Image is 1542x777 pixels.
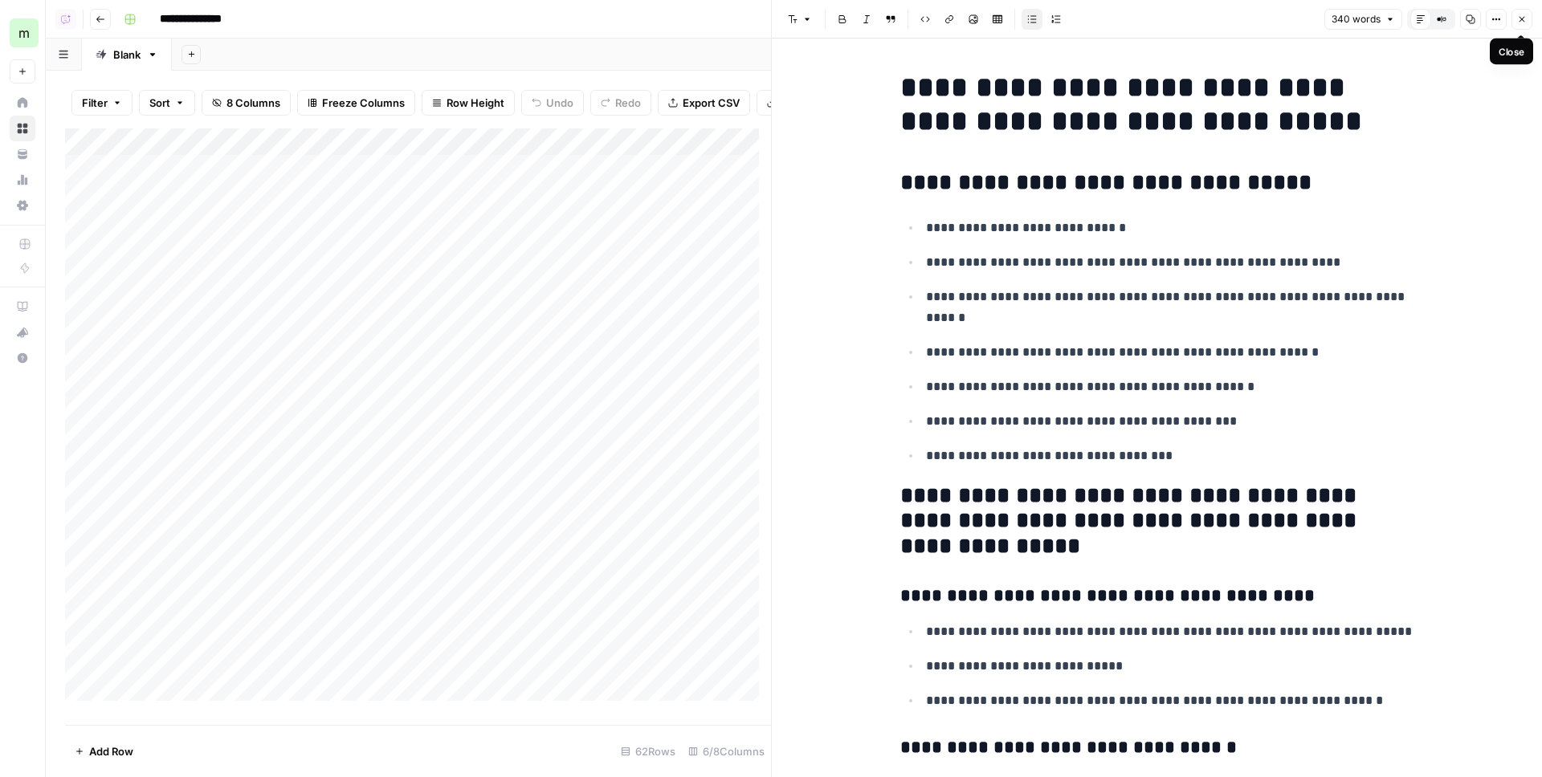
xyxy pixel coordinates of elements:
[10,90,35,116] a: Home
[149,95,170,111] span: Sort
[422,90,515,116] button: Row Height
[18,23,30,43] span: m
[683,95,740,111] span: Export CSV
[82,95,108,111] span: Filter
[89,743,133,759] span: Add Row
[322,95,405,111] span: Freeze Columns
[447,95,504,111] span: Row Height
[297,90,415,116] button: Freeze Columns
[682,738,771,764] div: 6/8 Columns
[590,90,651,116] button: Redo
[10,13,35,53] button: Workspace: melanie aircraft tests
[615,95,641,111] span: Redo
[10,319,35,345] button: What's new?
[65,738,143,764] button: Add Row
[82,39,172,71] a: Blank
[614,738,682,764] div: 62 Rows
[546,95,573,111] span: Undo
[658,90,750,116] button: Export CSV
[1332,12,1381,26] span: 340 words
[10,345,35,371] button: Help + Support
[521,90,584,116] button: Undo
[1324,9,1402,30] button: 340 words
[226,95,280,111] span: 8 Columns
[113,47,141,63] div: Blank
[202,90,291,116] button: 8 Columns
[10,116,35,141] a: Browse
[139,90,195,116] button: Sort
[71,90,133,116] button: Filter
[10,167,35,193] a: Usage
[10,294,35,319] a: AirOps Academy
[1499,44,1524,59] div: Close
[10,141,35,167] a: Your Data
[10,193,35,218] a: Settings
